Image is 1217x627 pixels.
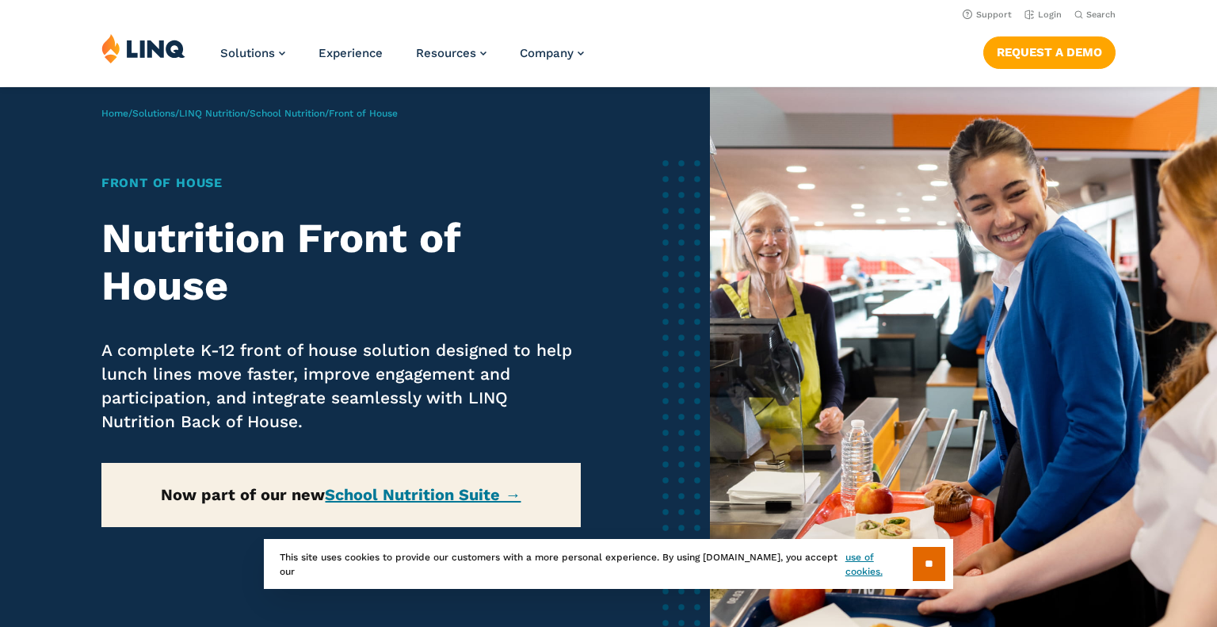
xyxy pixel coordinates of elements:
nav: Button Navigation [983,33,1116,68]
a: LINQ Nutrition [179,108,246,119]
a: Resources [416,46,486,60]
a: School Nutrition Suite → [325,485,521,504]
p: A complete K-12 front of house solution designed to help lunch lines move faster, improve engagem... [101,338,581,434]
h1: Front of House [101,174,581,193]
a: Solutions [132,108,175,119]
a: Login [1024,10,1062,20]
a: Request a Demo [983,36,1116,68]
a: School Nutrition [250,108,325,119]
a: Home [101,108,128,119]
button: Open Search Bar [1074,9,1116,21]
span: Company [520,46,574,60]
span: Solutions [220,46,275,60]
nav: Primary Navigation [220,33,584,86]
a: use of cookies. [845,550,913,579]
a: Company [520,46,584,60]
strong: Nutrition Front of House [101,214,460,310]
span: Search [1086,10,1116,20]
strong: Now part of our new [161,485,521,504]
img: LINQ | K‑12 Software [101,33,185,63]
span: Resources [416,46,476,60]
span: / / / / [101,108,398,119]
a: Solutions [220,46,285,60]
div: This site uses cookies to provide our customers with a more personal experience. By using [DOMAIN... [264,539,953,589]
a: Experience [319,46,383,60]
span: Front of House [329,108,398,119]
a: Support [963,10,1012,20]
